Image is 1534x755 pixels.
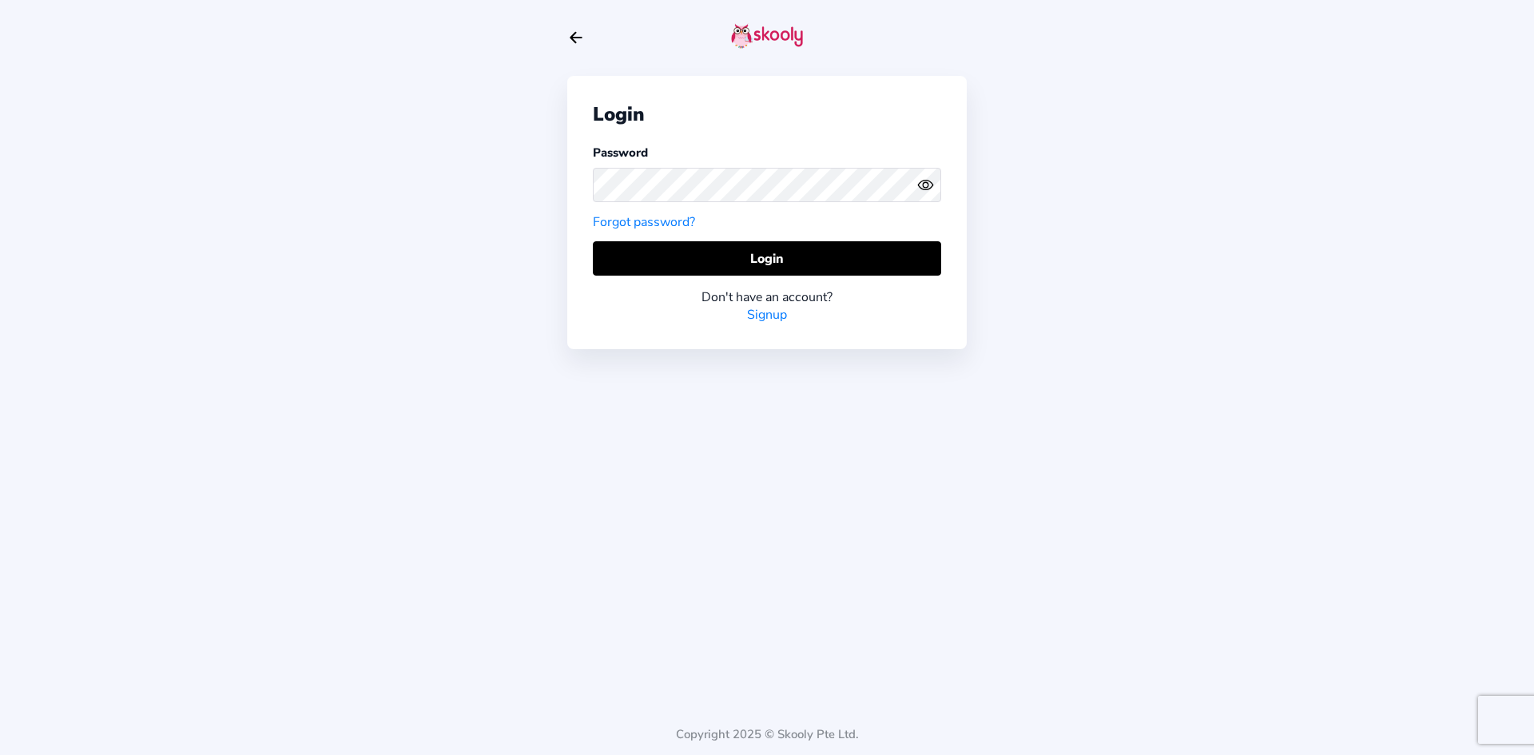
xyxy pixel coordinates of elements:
[593,213,695,231] a: Forgot password?
[731,23,803,49] img: skooly-logo.png
[593,101,941,127] div: Login
[593,241,941,276] button: Login
[747,306,787,324] a: Signup
[593,288,941,306] div: Don't have an account?
[917,177,934,193] ion-icon: eye outline
[917,177,941,193] button: eye outlineeye off outline
[567,29,585,46] button: arrow back outline
[593,145,648,161] label: Password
